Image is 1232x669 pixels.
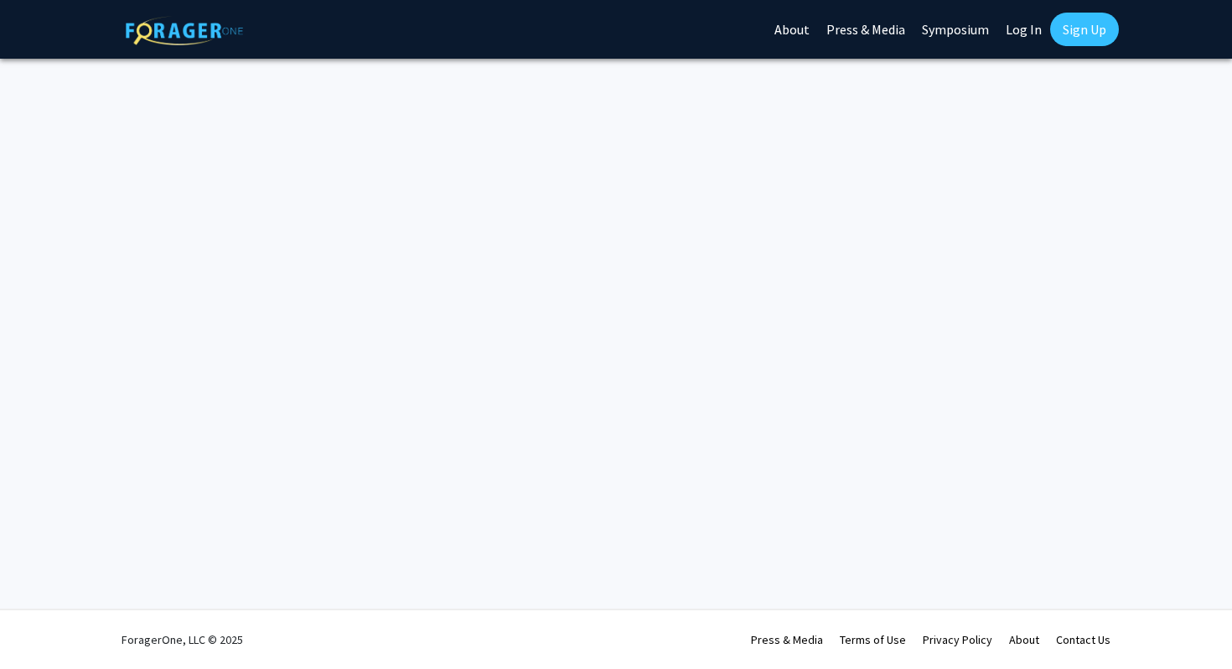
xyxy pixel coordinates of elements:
img: ForagerOne Logo [126,16,243,45]
a: Press & Media [751,632,823,647]
a: Sign Up [1050,13,1119,46]
div: ForagerOne, LLC © 2025 [122,610,243,669]
a: Contact Us [1056,632,1110,647]
a: Terms of Use [840,632,906,647]
a: Privacy Policy [923,632,992,647]
a: About [1009,632,1039,647]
